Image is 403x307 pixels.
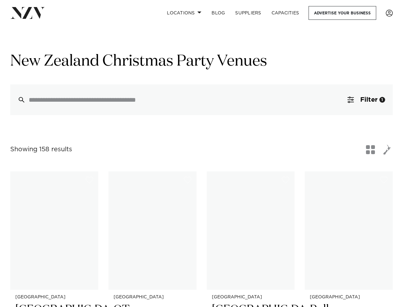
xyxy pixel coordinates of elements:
small: [GEOGRAPHIC_DATA] [310,295,388,300]
small: [GEOGRAPHIC_DATA] [212,295,290,300]
h1: New Zealand Christmas Party Venues [10,51,393,72]
a: SUPPLIERS [230,6,266,20]
div: Showing 158 results [10,145,72,154]
a: Capacities [266,6,304,20]
div: 1 [379,97,385,103]
a: BLOG [206,6,230,20]
button: Filter1 [340,84,393,115]
span: Filter [360,97,377,103]
a: Advertise your business [309,6,376,20]
img: nzv-logo.png [10,7,45,19]
small: [GEOGRAPHIC_DATA] [15,295,93,300]
small: [GEOGRAPHIC_DATA] [114,295,191,300]
a: Locations [162,6,206,20]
